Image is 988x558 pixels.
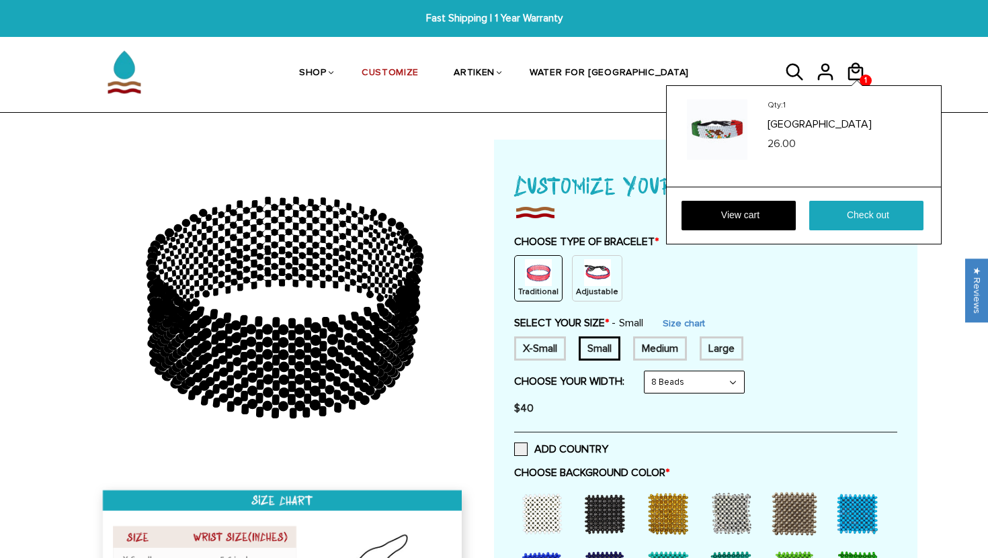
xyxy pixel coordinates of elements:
a: [GEOGRAPHIC_DATA] [768,115,919,132]
img: string.PNG [584,259,611,286]
span: Fast Shipping | 1 Year Warranty [304,11,684,26]
span: 1 [783,100,786,110]
a: Size chart [663,318,705,329]
div: Click to open Judge.me floating reviews tab [965,259,988,322]
div: Non String [514,255,563,301]
span: 26.00 [768,137,796,150]
label: CHOOSE TYPE OF BRACELET [514,235,897,248]
div: String [572,255,622,301]
div: 8 inches [700,336,743,361]
label: SELECT YOUR SIZE [514,316,643,330]
span: 1 [861,71,870,91]
div: 6 inches [514,336,566,361]
div: 7 inches [579,336,620,361]
p: Traditional [518,286,559,297]
label: CHOOSE BACKGROUND COLOR [514,466,897,479]
div: White [514,486,575,540]
h1: Customize Your Own [514,167,897,203]
div: 7.5 inches [633,336,687,361]
span: Small [612,316,643,330]
a: CUSTOMIZE [362,39,419,108]
div: Silver [704,486,764,540]
a: WATER FOR [GEOGRAPHIC_DATA] [530,39,689,108]
a: ARTIKEN [454,39,495,108]
a: View cart [682,201,796,230]
img: imgboder_100x.png [514,203,556,222]
img: non-string.png [525,259,552,286]
div: Grey [767,486,827,540]
div: Black [577,486,638,540]
label: ADD COUNTRY [514,443,608,456]
a: Check out [809,201,923,230]
label: CHOOSE YOUR WIDTH: [514,375,624,388]
div: Sky Blue [830,486,891,540]
p: Qty: [768,99,919,111]
p: Adjustable [576,286,618,297]
span: $40 [514,402,534,415]
a: SHOP [299,39,327,108]
div: Gold [641,486,701,540]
